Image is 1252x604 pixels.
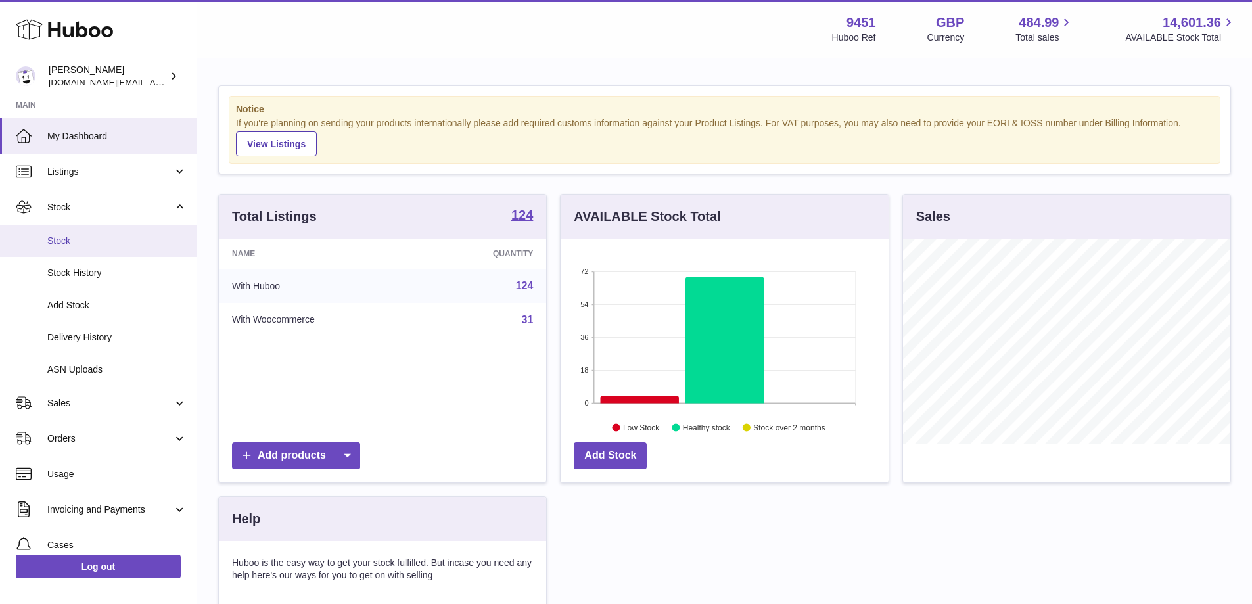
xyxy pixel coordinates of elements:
h3: Sales [916,208,950,225]
a: Add Stock [574,442,647,469]
h3: Help [232,510,260,528]
text: 36 [581,333,589,341]
span: AVAILABLE Stock Total [1125,32,1236,44]
a: 14,601.36 AVAILABLE Stock Total [1125,14,1236,44]
div: Currency [927,32,965,44]
span: [DOMAIN_NAME][EMAIL_ADDRESS][DOMAIN_NAME] [49,77,262,87]
div: If you're planning on sending your products internationally please add required customs informati... [236,117,1213,156]
span: Sales [47,397,173,409]
span: My Dashboard [47,130,187,143]
td: With Huboo [219,269,422,303]
h3: Total Listings [232,208,317,225]
text: Low Stock [623,423,660,432]
th: Quantity [422,239,546,269]
text: Stock over 2 months [754,423,825,432]
span: 484.99 [1019,14,1059,32]
text: 18 [581,366,589,374]
span: Usage [47,468,187,480]
span: Stock History [47,267,187,279]
span: Orders [47,432,173,445]
div: [PERSON_NAME] [49,64,167,89]
strong: Notice [236,103,1213,116]
span: Stock [47,201,173,214]
span: Cases [47,539,187,551]
a: 484.99 Total sales [1015,14,1074,44]
span: ASN Uploads [47,363,187,376]
span: Add Stock [47,299,187,312]
strong: GBP [936,14,964,32]
text: Healthy stock [683,423,731,432]
h3: AVAILABLE Stock Total [574,208,720,225]
strong: 9451 [846,14,876,32]
a: Log out [16,555,181,578]
span: Invoicing and Payments [47,503,173,516]
text: 0 [585,399,589,407]
img: amir.ch@gmail.com [16,66,35,86]
span: Stock [47,235,187,247]
span: 14,601.36 [1163,14,1221,32]
text: 72 [581,267,589,275]
td: With Woocommerce [219,303,422,337]
div: Huboo Ref [832,32,876,44]
p: Huboo is the easy way to get your stock fulfilled. But incase you need any help here's our ways f... [232,557,533,582]
th: Name [219,239,422,269]
a: 124 [511,208,533,224]
a: Add products [232,442,360,469]
strong: 124 [511,208,533,221]
a: 31 [522,314,534,325]
span: Delivery History [47,331,187,344]
a: View Listings [236,131,317,156]
a: 124 [516,280,534,291]
text: 54 [581,300,589,308]
span: Listings [47,166,173,178]
span: Total sales [1015,32,1074,44]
